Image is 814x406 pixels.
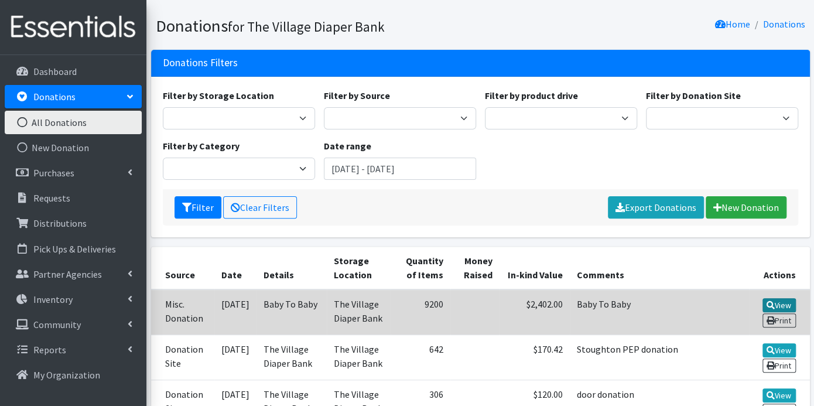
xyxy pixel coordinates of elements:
[5,85,142,108] a: Donations
[5,363,142,387] a: My Organization
[762,343,796,357] a: View
[391,335,450,380] td: 642
[450,247,499,289] th: Money Raised
[151,247,214,289] th: Source
[570,247,749,289] th: Comments
[5,211,142,235] a: Distributions
[324,88,390,103] label: Filter by Source
[5,313,142,336] a: Community
[763,18,805,30] a: Donations
[327,289,391,335] td: The Village Diaper Bank
[749,247,810,289] th: Actions
[762,388,796,402] a: View
[163,139,240,153] label: Filter by Category
[33,192,70,204] p: Requests
[324,139,371,153] label: Date range
[570,289,749,335] td: Baby To Baby
[256,335,327,380] td: The Village Diaper Bank
[214,247,256,289] th: Date
[706,196,786,219] a: New Donation
[33,217,87,229] p: Distributions
[762,359,796,373] a: Print
[163,57,238,69] h3: Donations Filters
[646,88,741,103] label: Filter by Donation Site
[175,196,221,219] button: Filter
[214,335,256,380] td: [DATE]
[33,91,76,103] p: Donations
[33,243,116,255] p: Pick Ups & Deliveries
[499,289,569,335] td: $2,402.00
[163,88,274,103] label: Filter by Storage Location
[715,18,750,30] a: Home
[570,335,749,380] td: Stoughton PEP donation
[151,289,214,335] td: Misc. Donation
[5,262,142,286] a: Partner Agencies
[5,136,142,159] a: New Donation
[5,288,142,311] a: Inventory
[485,88,578,103] label: Filter by product drive
[5,111,142,134] a: All Donations
[5,186,142,210] a: Requests
[499,335,569,380] td: $170.42
[228,18,385,35] small: for The Village Diaper Bank
[33,167,74,179] p: Purchases
[5,161,142,185] a: Purchases
[33,344,66,356] p: Reports
[5,237,142,261] a: Pick Ups & Deliveries
[5,8,142,47] img: HumanEssentials
[324,158,476,180] input: January 1, 2011 - December 31, 2011
[327,247,391,289] th: Storage Location
[223,196,297,219] a: Clear Filters
[5,60,142,83] a: Dashboard
[256,247,327,289] th: Details
[33,369,100,381] p: My Organization
[33,66,77,77] p: Dashboard
[33,319,81,330] p: Community
[391,289,450,335] td: 9200
[5,338,142,361] a: Reports
[156,16,476,36] h1: Donations
[391,247,450,289] th: Quantity of Items
[151,335,214,380] td: Donation Site
[214,289,256,335] td: [DATE]
[256,289,327,335] td: Baby To Baby
[33,268,102,280] p: Partner Agencies
[499,247,569,289] th: In-kind Value
[608,196,704,219] a: Export Donations
[33,294,73,305] p: Inventory
[762,313,796,327] a: Print
[762,298,796,312] a: View
[327,335,391,380] td: The Village Diaper Bank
